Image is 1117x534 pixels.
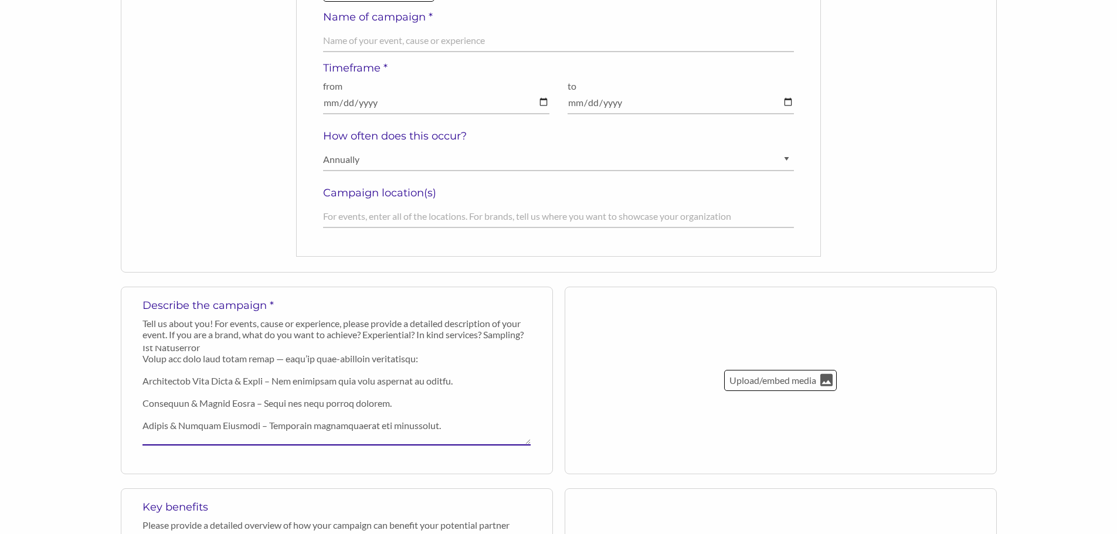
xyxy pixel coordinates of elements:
[728,373,817,388] p: Upload/embed media
[142,318,531,340] p: Tell us about you! For events, cause or experience, please provide a detailed description of your...
[323,130,795,142] h5: How often does this occur?
[323,80,550,91] p: from
[142,501,531,513] h5: Key benefits
[323,11,795,23] h5: Name of campaign *
[323,186,795,199] h5: Campaign location(s)
[142,519,531,530] p: Please provide a detailed overview of how your campaign can benefit your potential partner
[568,80,795,91] p: to
[323,62,795,74] h5: Timeframe *
[142,299,531,312] h5: Describe the campaign *
[323,29,795,52] input: Name of your event, cause or experience
[323,205,795,228] input: For events, enter all of the locations. For brands, tell us where you want to showcase your organ...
